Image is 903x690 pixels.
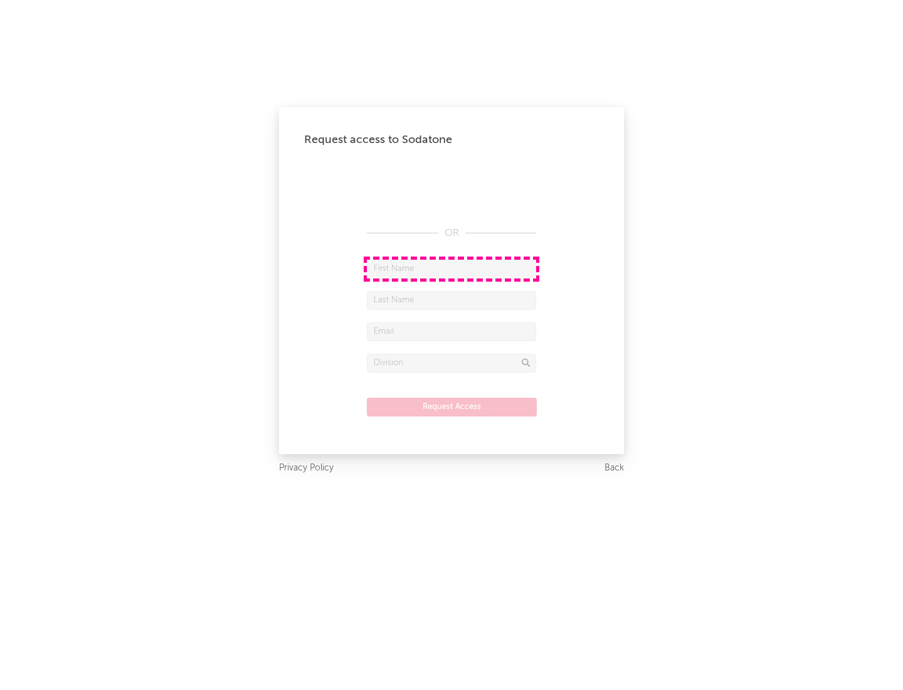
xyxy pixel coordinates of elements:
[304,132,599,147] div: Request access to Sodatone
[367,354,536,373] input: Division
[279,460,334,476] a: Privacy Policy
[367,398,537,417] button: Request Access
[367,260,536,279] input: First Name
[367,291,536,310] input: Last Name
[367,322,536,341] input: Email
[367,226,536,241] div: OR
[605,460,624,476] a: Back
